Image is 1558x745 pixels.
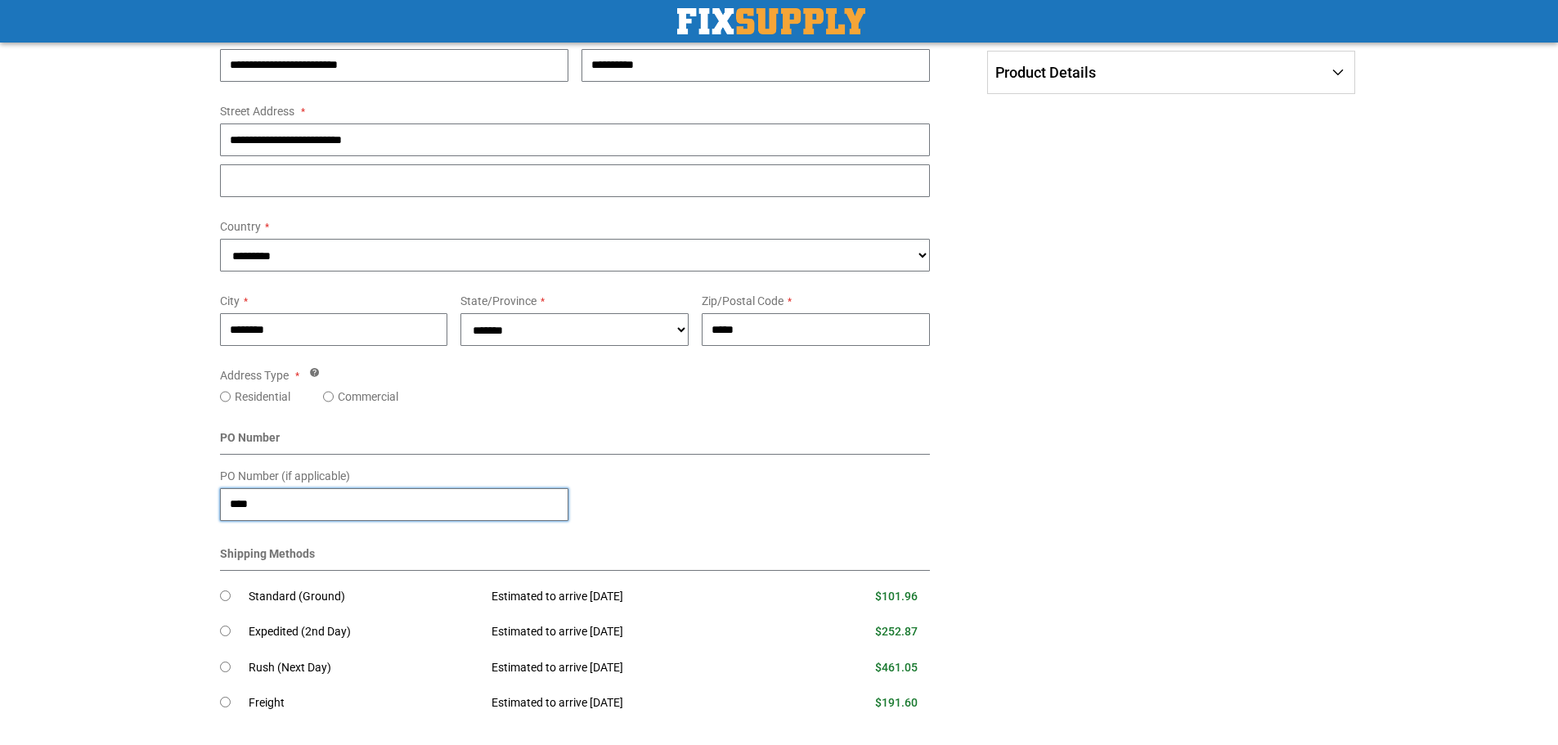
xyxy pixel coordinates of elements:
span: State/Province [460,294,537,307]
td: Estimated to arrive [DATE] [479,579,795,615]
span: Email Address [220,30,292,43]
span: PO Number (if applicable) [220,469,350,482]
div: PO Number [220,429,931,455]
span: Product Details [995,64,1096,81]
span: $252.87 [875,625,918,638]
label: Commercial [338,388,398,405]
td: Standard (Ground) [249,579,480,615]
span: Country [220,220,261,233]
a: store logo [677,8,865,34]
span: City [220,294,240,307]
span: $461.05 [875,661,918,674]
span: $101.96 [875,590,918,603]
span: Address Type [220,369,289,382]
td: Estimated to arrive [DATE] [479,650,795,686]
td: Estimated to arrive [DATE] [479,685,795,721]
span: Zip/Postal Code [702,294,783,307]
span: $191.60 [875,696,918,709]
img: Fix Industrial Supply [677,8,865,34]
td: Estimated to arrive [DATE] [479,614,795,650]
div: Shipping Methods [220,545,931,571]
td: Expedited (2nd Day) [249,614,480,650]
td: Rush (Next Day) [249,650,480,686]
label: Residential [235,388,290,405]
td: Freight [249,685,480,721]
span: Street Address [220,105,294,118]
span: Phone Number [581,30,658,43]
